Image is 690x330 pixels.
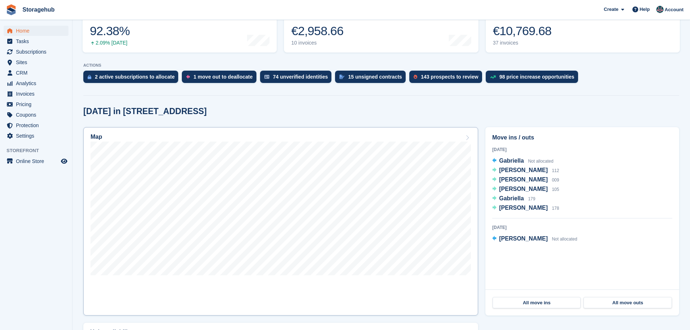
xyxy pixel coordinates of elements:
span: Protection [16,120,59,130]
span: Home [16,26,59,36]
a: 98 price increase opportunities [486,71,582,87]
div: €10,769.68 [493,24,552,38]
img: prospect-51fa495bee0391a8d652442698ab0144808aea92771e9ea1ae160a38d050c398.svg [414,75,417,79]
a: [PERSON_NAME] 105 [492,185,559,194]
a: Preview store [60,157,68,166]
a: menu [4,156,68,166]
span: [PERSON_NAME] [499,167,548,173]
a: Gabriella Not allocated [492,156,553,166]
a: menu [4,26,68,36]
div: 98 price increase opportunities [499,74,574,80]
h2: Map [91,134,102,140]
span: CRM [16,68,59,78]
img: Anirudh Muralidharan [656,6,664,13]
a: menu [4,68,68,78]
a: All move ins [493,297,581,309]
span: Analytics [16,78,59,88]
div: [DATE] [492,224,672,231]
span: 112 [552,168,559,173]
a: [PERSON_NAME] 112 [492,166,559,175]
a: [PERSON_NAME] Not allocated [492,234,577,244]
a: menu [4,78,68,88]
span: Online Store [16,156,59,166]
div: 1 move out to deallocate [193,74,252,80]
span: Create [604,6,618,13]
a: Gabriella 179 [492,194,535,204]
a: All move outs [584,297,672,309]
span: 178 [552,206,559,211]
h2: [DATE] in [STREET_ADDRESS] [83,106,207,116]
div: [DATE] [492,146,672,153]
span: Account [665,6,683,13]
a: menu [4,57,68,67]
a: Storagehub [20,4,58,16]
span: Help [640,6,650,13]
img: verify_identity-adf6edd0f0f0b5bbfe63781bf79b02c33cf7c696d77639b501bdc392416b5a36.svg [264,75,269,79]
a: menu [4,36,68,46]
span: [PERSON_NAME] [499,186,548,192]
a: menu [4,47,68,57]
span: Subscriptions [16,47,59,57]
span: Gabriella [499,195,524,201]
span: 179 [528,196,535,201]
a: menu [4,110,68,120]
img: contract_signature_icon-13c848040528278c33f63329250d36e43548de30e8caae1d1a13099fd9432cc5.svg [339,75,344,79]
p: ACTIONS [83,63,679,68]
a: 143 prospects to review [409,71,486,87]
span: [PERSON_NAME] [499,205,548,211]
span: [PERSON_NAME] [499,235,548,242]
div: 2 active subscriptions to allocate [95,74,175,80]
span: Storefront [7,147,72,154]
span: 009 [552,177,559,183]
span: Pricing [16,99,59,109]
a: Month-to-date sales €2,958.66 10 invoices [284,7,478,53]
img: price_increase_opportunities-93ffe204e8149a01c8c9dc8f82e8f89637d9d84a8eef4429ea346261dce0b2c0.svg [490,75,496,79]
div: 37 invoices [493,40,552,46]
span: Not allocated [528,159,553,164]
span: 105 [552,187,559,192]
a: menu [4,99,68,109]
span: Coupons [16,110,59,120]
img: active_subscription_to_allocate_icon-d502201f5373d7db506a760aba3b589e785aa758c864c3986d89f69b8ff3... [88,75,91,79]
span: Not allocated [552,237,577,242]
span: Invoices [16,89,59,99]
div: 92.38% [90,24,130,38]
span: Gabriella [499,158,524,164]
div: €2,958.66 [291,24,345,38]
a: 74 unverified identities [260,71,335,87]
a: Occupancy 92.38% 2.09% [DATE] [83,7,277,53]
span: Sites [16,57,59,67]
div: 10 invoices [291,40,345,46]
img: move_outs_to_deallocate_icon-f764333ba52eb49d3ac5e1228854f67142a1ed5810a6f6cc68b1a99e826820c5.svg [186,75,190,79]
span: [PERSON_NAME] [499,176,548,183]
div: 74 unverified identities [273,74,328,80]
a: [PERSON_NAME] 178 [492,204,559,213]
a: 1 move out to deallocate [182,71,260,87]
div: 2.09% [DATE] [90,40,130,46]
span: Settings [16,131,59,141]
a: [PERSON_NAME] 009 [492,175,559,185]
a: menu [4,120,68,130]
span: Tasks [16,36,59,46]
a: 15 unsigned contracts [335,71,409,87]
a: 2 active subscriptions to allocate [83,71,182,87]
a: menu [4,131,68,141]
a: Awaiting payment €10,769.68 37 invoices [486,7,680,53]
div: 143 prospects to review [421,74,478,80]
a: Map [83,127,478,316]
div: 15 unsigned contracts [348,74,402,80]
img: stora-icon-8386f47178a22dfd0bd8f6a31ec36ba5ce8667c1dd55bd0f319d3a0aa187defe.svg [6,4,17,15]
a: menu [4,89,68,99]
h2: Move ins / outs [492,133,672,142]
